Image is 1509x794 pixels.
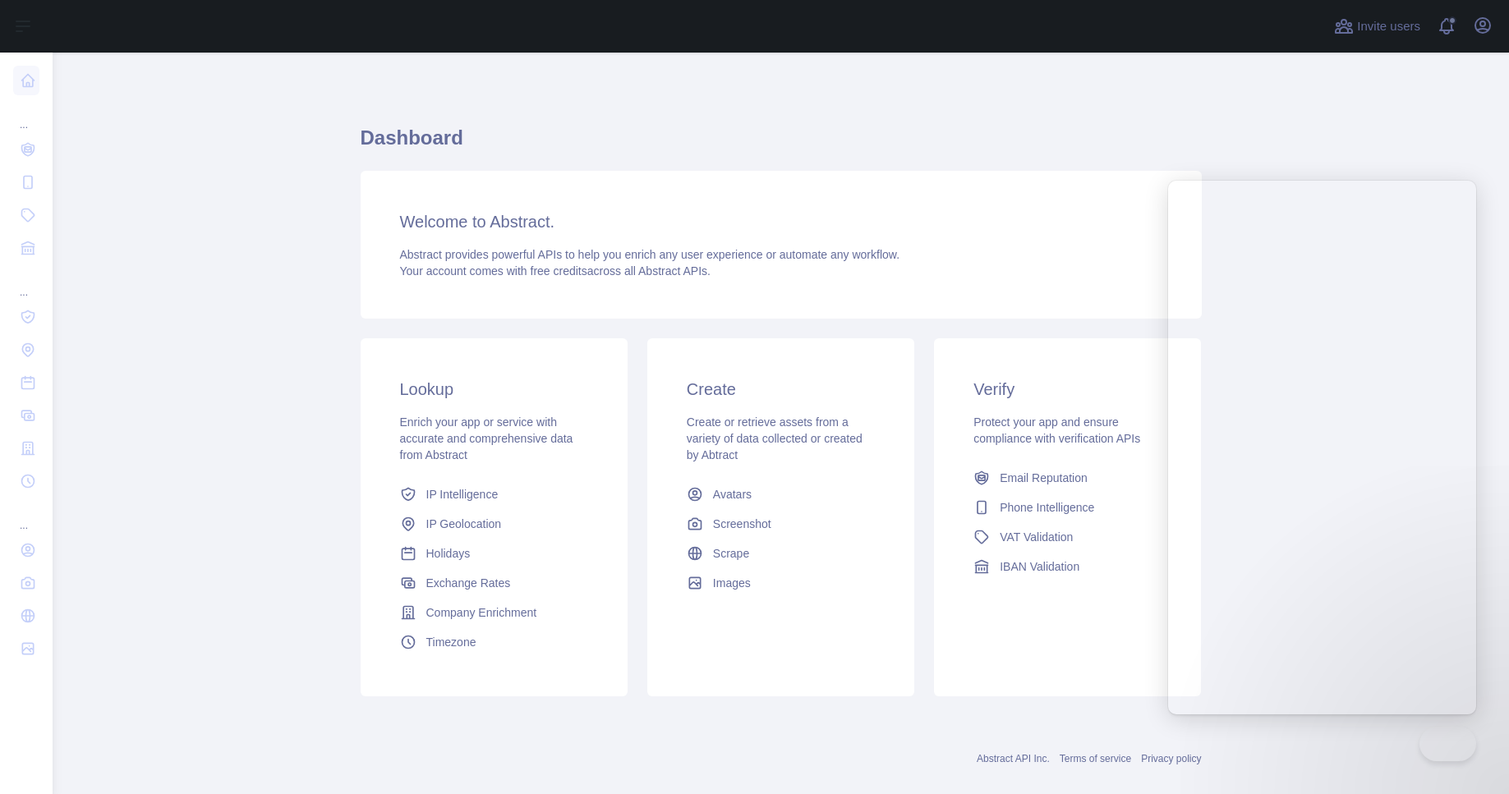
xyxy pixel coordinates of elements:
a: Timezone [393,627,595,657]
h3: Verify [973,378,1162,401]
a: Email Reputation [967,463,1168,493]
span: Company Enrichment [426,604,537,621]
div: ... [13,266,39,299]
a: Abstract API Inc. [977,753,1050,764]
a: Exchange Rates [393,568,595,598]
span: Invite users [1357,17,1420,36]
span: Enrich your app or service with accurate and comprehensive data from Abstract [400,415,573,461]
span: Images [713,575,751,591]
button: Invite users [1331,13,1424,39]
span: IP Geolocation [426,516,502,532]
span: Abstract provides powerful APIs to help you enrich any user experience or automate any workflow. [400,248,900,261]
span: free credits [531,264,587,278]
a: IP Geolocation [393,509,595,539]
span: Protect your app and ensure compliance with verification APIs [973,415,1140,445]
a: IBAN Validation [967,552,1168,581]
span: Your account comes with across all Abstract APIs. [400,264,711,278]
a: Company Enrichment [393,598,595,627]
span: Screenshot [713,516,771,532]
iframe: To enrich screen reader interactions, please activate Accessibility in Grammarly extension settings [1168,181,1476,714]
span: IP Intelligence [426,486,499,503]
h3: Welcome to Abstract. [400,210,1162,233]
div: ... [13,499,39,532]
a: Scrape [680,539,881,568]
a: VAT Validation [967,522,1168,552]
span: VAT Validation [1000,529,1073,545]
span: Scrape [713,545,749,562]
div: ... [13,99,39,131]
span: Phone Intelligence [1000,499,1094,516]
a: Terms of service [1060,753,1131,764]
h3: Lookup [400,378,588,401]
span: Exchange Rates [426,575,511,591]
a: Images [680,568,881,598]
span: Email Reputation [1000,470,1088,486]
h1: Dashboard [361,125,1202,164]
a: Privacy policy [1141,753,1201,764]
a: IP Intelligence [393,480,595,509]
h3: Create [687,378,875,401]
a: Phone Intelligence [967,493,1168,522]
span: Avatars [713,486,752,503]
a: Screenshot [680,509,881,539]
a: Holidays [393,539,595,568]
iframe: Help Scout Beacon - Close [1419,727,1476,761]
a: Avatars [680,480,881,509]
span: IBAN Validation [1000,558,1079,575]
span: Create or retrieve assets from a variety of data collected or created by Abtract [687,415,863,461]
span: Timezone [426,634,476,650]
span: Holidays [426,545,471,562]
